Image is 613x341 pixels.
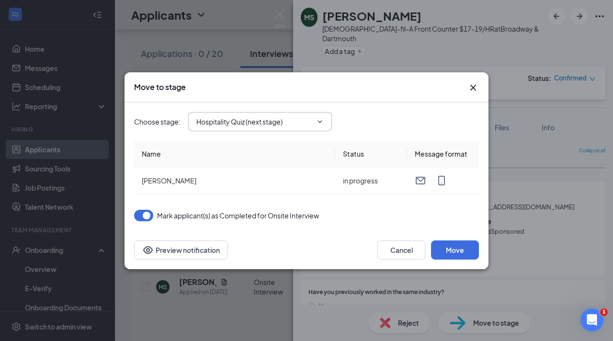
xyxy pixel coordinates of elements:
[142,244,154,256] svg: Eye
[157,210,319,221] span: Mark applicant(s) as Completed for Onsite Interview
[407,141,479,167] th: Message format
[467,82,479,93] svg: Cross
[335,141,407,167] th: Status
[335,167,407,194] td: in progress
[467,82,479,93] button: Close
[580,308,603,331] iframe: Intercom live chat
[134,116,181,127] span: Choose stage :
[134,141,335,167] th: Name
[142,176,196,185] span: [PERSON_NAME]
[600,308,608,316] span: 1
[316,118,324,125] svg: ChevronDown
[431,240,479,260] button: Move
[415,175,426,186] svg: Email
[134,240,228,260] button: Preview notificationEye
[134,82,186,92] h3: Move to stage
[377,240,425,260] button: Cancel
[436,175,447,186] svg: MobileSms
